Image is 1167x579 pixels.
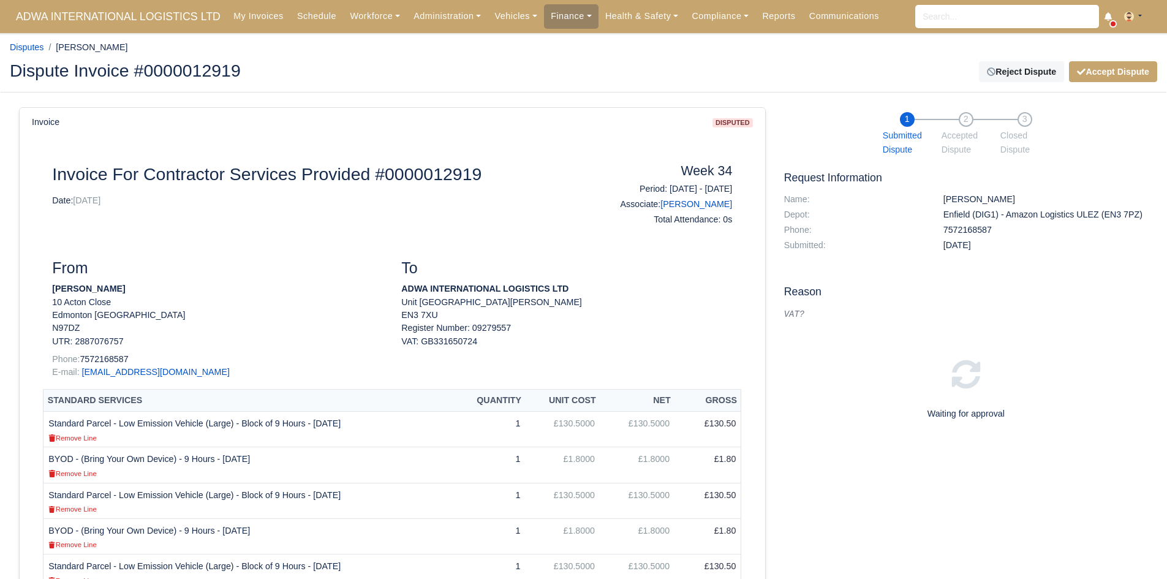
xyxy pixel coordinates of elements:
dt: Name: [775,194,934,205]
small: Remove Line [48,541,96,548]
a: [PERSON_NAME] [660,199,732,209]
h6: Total Attendance: 0s [576,214,732,225]
td: £1.8000 [525,518,600,554]
p: 10 Acton Close [52,296,383,309]
th: Net [600,389,674,412]
h5: Reason [784,286,1148,298]
p: N97DZ [52,322,383,335]
a: ADWA INTERNATIONAL LOGISTICS LTD [10,5,227,29]
a: Remove Line [48,468,96,478]
dt: Phone: [775,225,934,235]
span: Submitted Dispute [883,129,932,157]
strong: ADWA INTERNATIONAL LOGISTICS LTD [401,284,568,293]
input: Search... [915,5,1099,28]
th: Gross [674,389,741,412]
th: Standard Services [43,389,454,412]
a: Reports [755,4,802,28]
td: £130.5000 [525,483,600,518]
span: [DATE] [73,195,100,205]
td: £130.5000 [525,412,600,447]
a: Disputes [10,42,43,52]
a: Remove Line [48,504,96,513]
dd: [PERSON_NAME] [934,194,1157,205]
h3: To [401,259,732,278]
h2: Dispute Invoice #0000012919 [10,62,575,79]
td: £130.5000 [600,412,674,447]
span: Phone: [52,354,80,364]
small: Remove Line [48,470,96,477]
small: Remove Line [48,434,96,442]
td: £1.80 [674,447,741,483]
div: Register Number: 09279557 [392,322,741,348]
span: Accepted Dispute [942,129,991,157]
span: ADWA INTERNATIONAL LOGISTICS LTD [10,4,227,29]
a: Remove Line [48,433,96,442]
dd: 7572168587 [934,225,1157,235]
a: Schedule [290,4,343,28]
span: 1 [900,112,915,127]
span: disputed [712,118,753,127]
p: Edmonton [GEOGRAPHIC_DATA] [52,309,383,322]
td: £130.50 [674,412,741,447]
p: 7572168587 [52,353,383,366]
h6: Invoice [32,117,59,127]
h4: Week 34 [576,164,732,180]
td: £1.80 [674,518,741,554]
a: Vehicles [488,4,544,28]
span: 2 [959,112,973,127]
dd: Enfield (DIG1) - Amazon Logistics ULEZ (EN3 7PZ) [934,210,1157,220]
span: 3 [1018,112,1032,127]
dt: Submitted: [775,240,934,251]
p: EN3 7XU [401,309,732,322]
small: Remove Line [48,505,96,513]
button: Accept Dispute [1069,61,1157,82]
td: Standard Parcel - Low Emission Vehicle (Large) - Block of 9 Hours - [DATE] [43,412,454,447]
a: Compliance [685,4,755,28]
span: E-mail: [52,367,79,377]
h2: Invoice For Contractor Services Provided #0000012919 [52,164,557,184]
li: [PERSON_NAME] [43,40,127,55]
p: UTR: 2887076757 [52,335,383,348]
div: VAT: GB331650724 [401,335,732,348]
h6: Associate: [576,199,732,210]
td: £1.8000 [525,447,600,483]
p: Date: [52,194,557,207]
td: 1 [454,447,525,483]
span: 5 hours ago [943,240,971,250]
td: £1.8000 [600,447,674,483]
a: Remove Line [48,539,96,549]
h5: Request Information [784,172,1148,184]
h6: Period: [DATE] - [DATE] [576,184,732,194]
th: Unit Cost [525,389,600,412]
td: £130.50 [674,483,741,518]
h3: From [52,259,383,278]
td: BYOD - (Bring Your Own Device) - 9 Hours - [DATE] [43,518,454,554]
a: Workforce [343,4,407,28]
div: VAT? [784,308,1148,320]
td: 1 [454,483,525,518]
td: BYOD - (Bring Your Own Device) - 9 Hours - [DATE] [43,447,454,483]
td: £130.5000 [600,483,674,518]
p: Unit [GEOGRAPHIC_DATA][PERSON_NAME] [401,296,732,309]
a: Health & Safety [599,4,685,28]
a: My Invoices [227,4,290,28]
th: Quantity [454,389,525,412]
td: 1 [454,412,525,447]
td: 1 [454,518,525,554]
td: Standard Parcel - Low Emission Vehicle (Large) - Block of 9 Hours - [DATE] [43,483,454,518]
td: £1.8000 [600,518,674,554]
span: Closed Dispute [1000,129,1049,157]
a: Administration [407,4,488,28]
strong: [PERSON_NAME] [52,284,125,293]
a: Reject Dispute [979,61,1064,82]
dt: Depot: [775,210,934,220]
a: Finance [544,4,599,28]
a: Communications [803,4,886,28]
p: Waiting for approval [784,407,1148,421]
a: [EMAIL_ADDRESS][DOMAIN_NAME] [82,367,230,377]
